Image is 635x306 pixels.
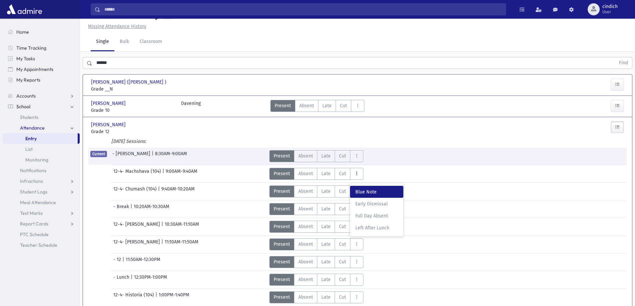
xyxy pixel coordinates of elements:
[340,102,347,109] span: Cut
[161,185,195,197] span: 9:40AM-10:20AM
[298,170,313,177] span: Absent
[274,223,290,230] span: Present
[3,240,80,250] a: Teacher Schedule
[16,93,36,99] span: Accounts
[20,114,38,120] span: Students
[3,133,78,144] a: Entry
[274,205,290,212] span: Present
[269,274,363,286] div: AttTypes
[274,188,290,195] span: Present
[131,274,134,286] span: |
[3,64,80,75] a: My Appointments
[91,121,127,128] span: [PERSON_NAME]
[162,168,166,180] span: |
[165,238,198,250] span: 11:10AM-11:50AM
[88,24,146,29] u: Missing Attendance History
[339,258,346,265] span: Cut
[126,256,160,268] span: 11:50AM-12:30PM
[111,139,146,144] i: [DATE] Sessions:
[321,205,331,212] span: Late
[134,33,167,51] a: Classroom
[339,153,346,159] span: Cut
[355,188,398,195] span: Blue Note
[113,256,122,268] span: - 12
[3,208,80,218] a: Test Marks
[155,150,187,162] span: 8:30AM-9:00AM
[298,153,313,159] span: Absent
[152,150,155,162] span: |
[16,29,29,35] span: Home
[25,157,48,163] span: Monitoring
[25,146,33,152] span: List
[20,167,46,173] span: Notifications
[155,291,159,303] span: |
[3,91,80,101] a: Accounts
[20,125,45,131] span: Attendance
[16,66,53,72] span: My Appointments
[355,224,398,231] span: Left After Lunch
[3,197,80,208] a: Meal Attendance
[321,188,331,195] span: Late
[113,203,130,215] span: - Break
[100,3,506,15] input: Search
[321,276,331,283] span: Late
[16,45,46,51] span: Time Tracking
[339,223,346,230] span: Cut
[20,199,56,205] span: Meal Attendance
[3,144,80,154] a: List
[355,200,398,207] span: Early Dismissal
[602,4,618,9] span: cindich
[166,168,197,180] span: 9:00AM-9:40AM
[298,241,313,248] span: Absent
[91,86,174,93] span: Grade __N
[113,238,161,250] span: 12-4- [PERSON_NAME]
[274,153,290,159] span: Present
[3,53,80,64] a: My Tasks
[134,203,169,215] span: 10:20AM-10:30AM
[113,185,158,197] span: 12-4- Chumash (104)
[298,188,313,195] span: Absent
[269,238,363,250] div: AttTypes
[91,100,127,107] span: [PERSON_NAME]
[274,258,290,265] span: Present
[16,77,40,83] span: My Reports
[3,101,80,112] a: School
[16,104,30,110] span: School
[298,294,313,301] span: Absent
[269,221,363,233] div: AttTypes
[275,102,291,109] span: Present
[3,43,80,53] a: Time Tracking
[269,256,363,268] div: AttTypes
[274,276,290,283] span: Present
[298,276,313,283] span: Absent
[91,79,168,86] span: [PERSON_NAME] ([PERSON_NAME] )
[20,178,43,184] span: Infractions
[269,291,363,303] div: AttTypes
[339,276,346,283] span: Cut
[20,210,43,216] span: Test Marks
[3,112,80,123] a: Students
[321,294,331,301] span: Late
[112,150,152,162] span: - [PERSON_NAME]
[321,241,331,248] span: Late
[20,221,48,227] span: Report Cards
[321,223,331,230] span: Late
[158,185,161,197] span: |
[270,100,364,114] div: AttTypes
[3,154,80,165] a: Monitoring
[122,256,126,268] span: |
[3,186,80,197] a: Student Logs
[3,27,80,37] a: Home
[339,205,346,212] span: Cut
[298,205,313,212] span: Absent
[25,136,37,142] span: Entry
[113,168,162,180] span: 12-4- Machshava (104)
[298,223,313,230] span: Absent
[113,274,131,286] span: - Lunch
[161,238,165,250] span: |
[339,241,346,248] span: Cut
[130,203,134,215] span: |
[20,231,49,237] span: PTC Schedule
[85,24,146,29] a: Missing Attendance History
[299,102,314,109] span: Absent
